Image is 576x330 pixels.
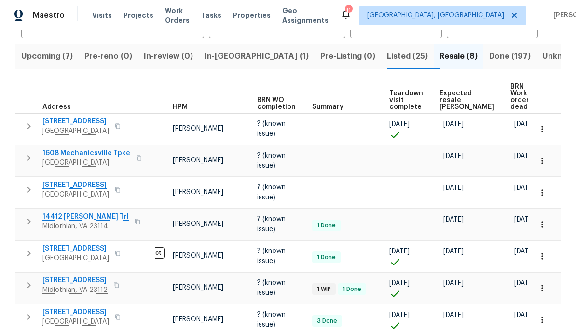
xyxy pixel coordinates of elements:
[387,50,428,63] span: Listed (25)
[514,280,535,287] span: [DATE]
[201,12,221,19] span: Tasks
[339,285,365,293] span: 1 Done
[205,50,309,63] span: In-[GEOGRAPHIC_DATA] (1)
[514,216,535,223] span: [DATE]
[144,50,193,63] span: In-review (0)
[173,157,223,164] span: [PERSON_NAME]
[389,280,410,287] span: [DATE]
[443,185,464,191] span: [DATE]
[514,185,535,191] span: [DATE]
[173,221,223,227] span: [PERSON_NAME]
[123,11,153,20] span: Projects
[257,311,286,328] span: ? (known issue)
[345,6,352,15] div: 11
[173,316,223,323] span: [PERSON_NAME]
[257,152,286,169] span: ? (known issue)
[389,121,410,128] span: [DATE]
[233,11,271,20] span: Properties
[92,11,112,20] span: Visits
[443,121,464,128] span: [DATE]
[320,50,375,63] span: Pre-Listing (0)
[257,216,286,232] span: ? (known issue)
[389,90,423,110] span: Teardown visit complete
[389,248,410,255] span: [DATE]
[367,11,504,20] span: [GEOGRAPHIC_DATA], [GEOGRAPHIC_DATA]
[257,97,296,110] span: BRN WO completion
[443,248,464,255] span: [DATE]
[443,280,464,287] span: [DATE]
[313,222,340,230] span: 1 Done
[173,104,188,110] span: HPM
[257,184,286,200] span: ? (known issue)
[42,104,71,110] span: Address
[173,125,223,132] span: [PERSON_NAME]
[165,6,190,25] span: Work Orders
[173,252,223,259] span: [PERSON_NAME]
[443,153,464,159] span: [DATE]
[84,50,132,63] span: Pre-reno (0)
[514,248,535,255] span: [DATE]
[312,104,343,110] span: Summary
[33,11,65,20] span: Maestro
[173,189,223,196] span: [PERSON_NAME]
[443,216,464,223] span: [DATE]
[389,312,410,318] span: [DATE]
[21,50,73,63] span: Upcoming (7)
[514,312,535,318] span: [DATE]
[257,120,286,137] span: ? (known issue)
[514,153,535,159] span: [DATE]
[510,83,540,110] span: BRN Work order deadline
[439,90,494,110] span: Expected resale [PERSON_NAME]
[313,317,341,325] span: 3 Done
[257,279,286,296] span: ? (known issue)
[173,284,223,291] span: [PERSON_NAME]
[514,121,535,128] span: [DATE]
[439,50,478,63] span: Resale (8)
[489,50,531,63] span: Done (197)
[313,253,340,262] span: 1 Done
[282,6,329,25] span: Geo Assignments
[313,285,335,293] span: 1 WIP
[443,312,464,318] span: [DATE]
[257,248,286,264] span: ? (known issue)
